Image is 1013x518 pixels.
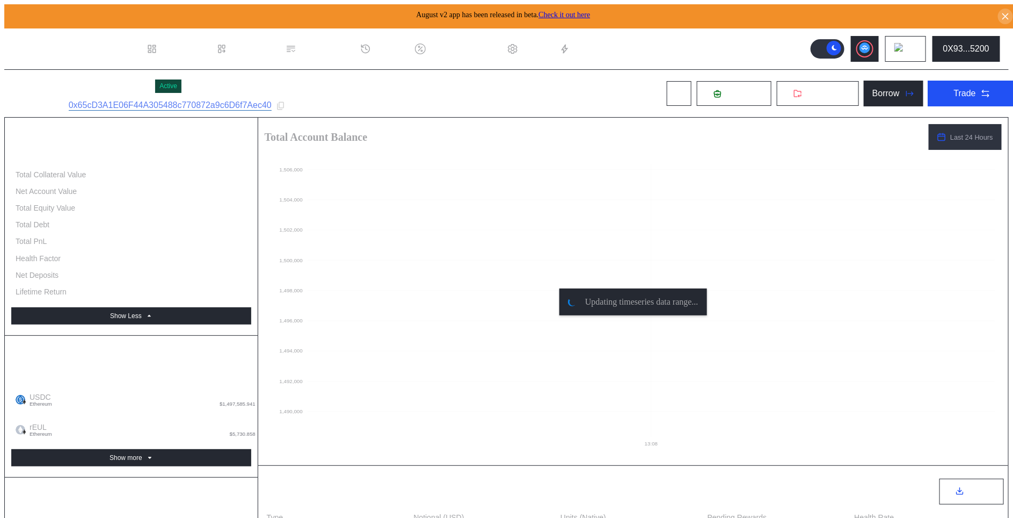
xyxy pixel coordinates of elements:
text: 1,490,000 [279,408,303,414]
div: Health Factor [16,254,61,263]
span: Export [968,488,988,496]
div: Admin [522,44,546,54]
span: Ethereum [30,431,52,437]
img: svg+xml,%3c [21,429,27,435]
a: Check it out here [538,11,590,19]
text: 1,504,000 [279,197,303,203]
text: 1,500,000 [279,257,303,263]
div: - [251,270,255,280]
span: Deposit [726,89,755,98]
div: Account Balance [11,347,251,368]
div: History [375,44,402,54]
span: August v2 app has been released in beta. [417,11,591,19]
div: Subaccount ID: [13,102,64,110]
div: Net Deposits [16,270,59,280]
text: 1,498,000 [279,287,303,293]
img: svg+xml,%3c [21,399,27,405]
div: Automations [574,44,622,54]
div: Aggregate Debt [11,488,251,509]
div: DeFi Metrics [267,486,327,498]
text: 1,492,000 [279,378,303,384]
div: Total Equity Value [16,203,75,213]
div: 566.291 [224,423,256,432]
div: 1,503,315.303 [196,153,256,163]
div: Account Summary [11,128,251,149]
div: Lifetime Return [16,287,67,297]
span: rEUL [25,423,52,437]
div: Aggregate Balances [11,368,251,385]
div: Total Account Balance [16,153,90,163]
img: pending [568,298,577,306]
div: 699,886.496 [206,203,256,213]
div: 699,886.496 [206,186,256,196]
div: Show more [110,454,142,462]
div: 803,428.808 [206,220,256,229]
div: Total Debt [16,220,49,229]
div: Loan Book [231,44,273,54]
span: Ethereum [30,401,52,407]
div: Permissions [301,44,347,54]
span: Updating timeseries data range... [585,297,698,307]
div: 1,503,315.303 [196,170,256,179]
div: 1.872 [233,254,256,263]
div: - [251,236,255,246]
div: Borrow [872,89,900,98]
span: USDC [25,393,52,407]
div: Active [159,82,177,90]
h2: Total Account Balance [265,132,921,142]
span: Withdraw [806,89,842,98]
img: chain logo [894,43,906,55]
div: Dashboard [162,44,203,54]
div: Total Collateral Value [16,170,86,179]
img: empty-token.png [16,425,25,435]
div: Trade [954,89,976,98]
div: 0X93...5200 [943,44,989,54]
text: 1,494,000 [279,348,303,354]
img: usdc.png [16,395,25,405]
text: 1,506,000 [279,167,303,172]
div: Total PnL [16,236,47,246]
div: Show Less [110,312,142,320]
text: 1,496,000 [279,318,303,323]
span: $1,497,585.941 [220,401,256,407]
div: Discount Factors [430,44,494,54]
a: 0x65cD3A1E06F44A305488c770872a9c6D6f7Aec40 [69,100,272,111]
div: 1,497,894.507 [196,393,256,402]
span: $5,730.858 [230,431,256,437]
text: 13:08 [645,441,658,447]
div: upUSDC Idle Capital [13,76,151,96]
text: 1,502,000 [279,227,303,233]
div: Net Account Value [16,186,77,196]
div: - [251,287,255,297]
